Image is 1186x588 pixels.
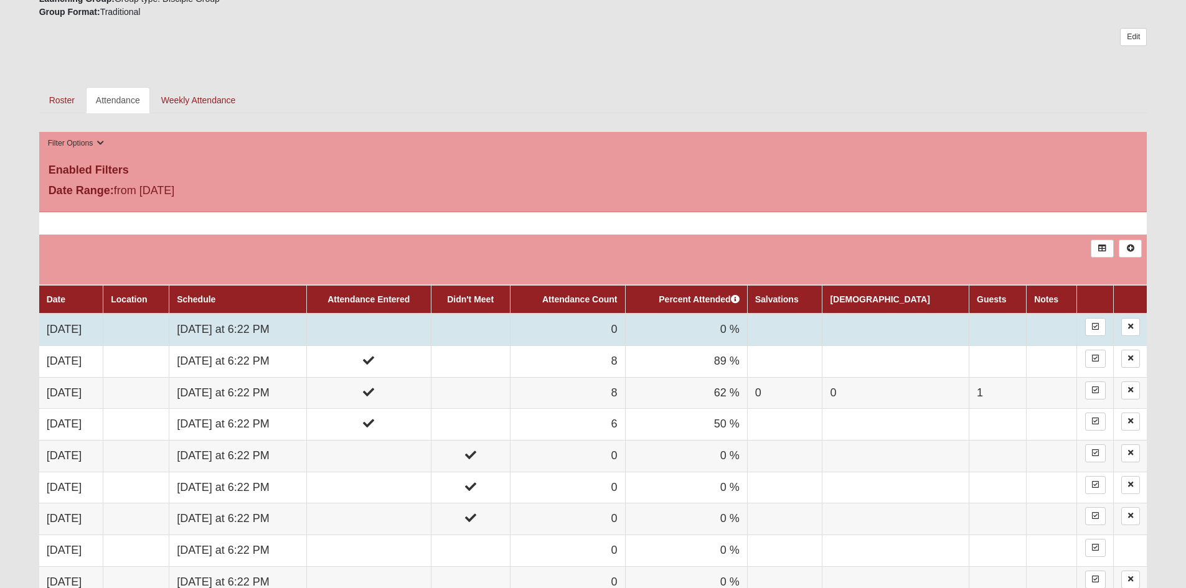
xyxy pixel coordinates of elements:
[1091,240,1114,258] a: Export to Excel
[625,535,747,567] td: 0 %
[39,182,408,202] div: from [DATE]
[969,377,1027,409] td: 1
[1121,476,1140,494] a: Delete
[177,294,215,304] a: Schedule
[659,294,739,304] a: Percent Attended
[1085,413,1106,431] a: Enter Attendance
[169,345,307,377] td: [DATE] at 6:22 PM
[1120,28,1147,46] a: Edit
[747,377,822,409] td: 0
[510,377,625,409] td: 8
[39,503,103,535] td: [DATE]
[47,294,65,304] a: Date
[44,137,108,150] button: Filter Options
[969,285,1027,314] th: Guests
[447,294,494,304] a: Didn't Meet
[510,345,625,377] td: 8
[49,164,1138,177] h4: Enabled Filters
[1121,381,1140,399] a: Delete
[327,294,410,304] a: Attendance Entered
[1121,507,1140,525] a: Delete
[510,535,625,567] td: 0
[39,314,103,345] td: [DATE]
[1121,318,1140,336] a: Delete
[542,294,618,304] a: Attendance Count
[39,345,103,377] td: [DATE]
[86,87,150,113] a: Attendance
[39,7,100,17] strong: Group Format:
[169,440,307,472] td: [DATE] at 6:22 PM
[1085,539,1106,557] a: Enter Attendance
[822,377,969,409] td: 0
[625,409,747,441] td: 50 %
[39,535,103,567] td: [DATE]
[1121,444,1140,462] a: Delete
[49,182,114,199] label: Date Range:
[1085,318,1106,336] a: Enter Attendance
[169,409,307,441] td: [DATE] at 6:22 PM
[625,472,747,503] td: 0 %
[1085,381,1106,399] a: Enter Attendance
[625,377,747,409] td: 62 %
[39,472,103,503] td: [DATE]
[822,285,969,314] th: [DEMOGRAPHIC_DATA]
[1121,350,1140,368] a: Delete
[510,472,625,503] td: 0
[625,314,747,345] td: 0 %
[510,409,625,441] td: 6
[39,409,103,441] td: [DATE]
[1034,294,1058,304] a: Notes
[1119,240,1142,258] a: Alt+N
[1085,507,1106,525] a: Enter Attendance
[1085,350,1106,368] a: Enter Attendance
[169,314,307,345] td: [DATE] at 6:22 PM
[169,377,307,409] td: [DATE] at 6:22 PM
[169,472,307,503] td: [DATE] at 6:22 PM
[169,503,307,535] td: [DATE] at 6:22 PM
[1085,444,1106,462] a: Enter Attendance
[510,503,625,535] td: 0
[111,294,147,304] a: Location
[39,87,85,113] a: Roster
[747,285,822,314] th: Salvations
[625,503,747,535] td: 0 %
[1121,413,1140,431] a: Delete
[39,440,103,472] td: [DATE]
[169,535,307,567] td: [DATE] at 6:22 PM
[39,377,103,409] td: [DATE]
[1085,476,1106,494] a: Enter Attendance
[625,345,747,377] td: 89 %
[510,314,625,345] td: 0
[151,87,246,113] a: Weekly Attendance
[510,440,625,472] td: 0
[625,440,747,472] td: 0 %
